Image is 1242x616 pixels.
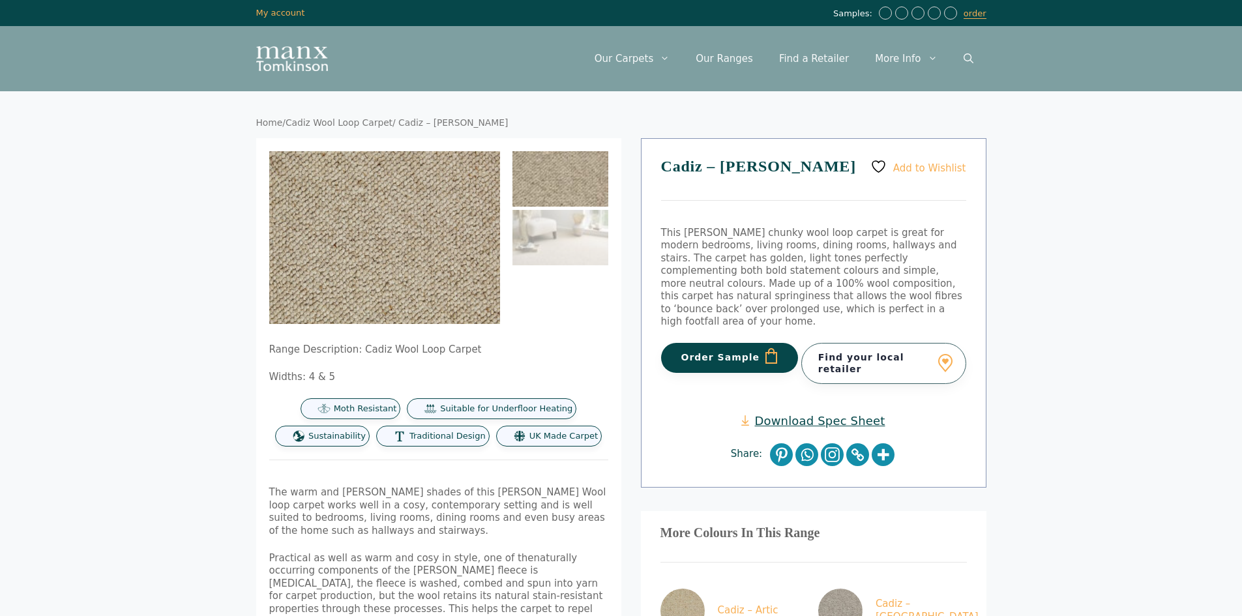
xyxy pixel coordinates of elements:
[269,151,500,325] img: Cadiz-Rowan
[582,39,986,78] nav: Primary
[951,39,986,78] a: Open Search Bar
[269,486,608,537] p: The warm and [PERSON_NAME] shades of this [PERSON_NAME] Wool loop carpet works well in a cosy, co...
[731,448,769,461] span: Share:
[440,403,572,415] span: Suitable for Underfloor Heating
[512,151,608,207] img: Cadiz-Rowan
[833,8,876,20] span: Samples:
[334,403,397,415] span: Moth Resistant
[256,117,283,128] a: Home
[893,162,966,173] span: Add to Wishlist
[269,344,608,357] p: Range Description: Cadiz Wool Loop Carpet
[286,117,392,128] a: Cadiz Wool Loop Carpet
[741,413,885,428] a: Download Spec Sheet
[308,431,366,442] span: Sustainability
[795,443,818,466] a: Whatsapp
[821,443,844,466] a: Instagram
[846,443,869,466] a: Copy Link
[770,443,793,466] a: Pinterest
[872,443,895,466] a: More
[661,227,966,329] p: This [PERSON_NAME] chunky wool loop carpet is great for modern bedrooms, living rooms, dining roo...
[409,431,486,442] span: Traditional Design
[801,343,966,383] a: Find your local retailer
[269,371,608,384] p: Widths: 4 & 5
[256,117,986,129] nav: Breadcrumb
[964,8,986,19] a: order
[256,8,305,18] a: My account
[582,39,683,78] a: Our Carpets
[660,531,967,536] h3: More Colours In This Range
[256,46,328,71] img: Manx Tomkinson
[683,39,766,78] a: Our Ranges
[766,39,862,78] a: Find a Retailer
[862,39,950,78] a: More Info
[870,158,966,175] a: Add to Wishlist
[661,343,799,373] button: Order Sample
[661,158,966,201] h1: Cadiz – [PERSON_NAME]
[529,431,598,442] span: UK Made Carpet
[512,210,608,265] img: Cadiz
